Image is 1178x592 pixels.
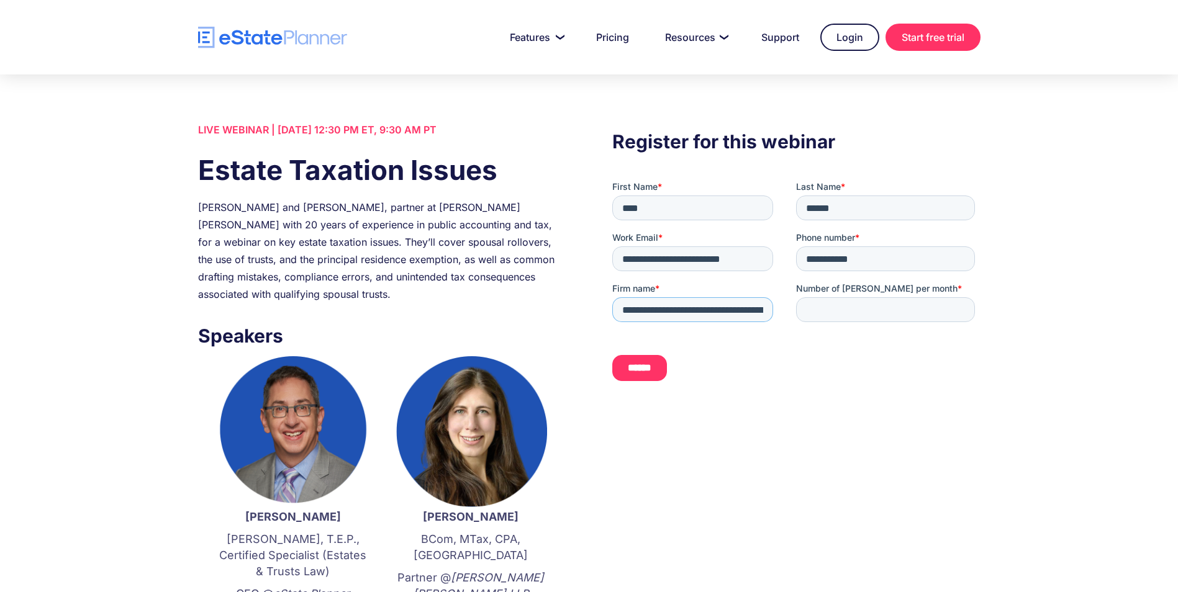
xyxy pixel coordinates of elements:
a: Start free trial [886,24,981,51]
iframe: Form 0 [612,181,980,392]
a: Login [820,24,879,51]
a: home [198,27,347,48]
p: [PERSON_NAME], T.E.P., Certified Specialist (Estates & Trusts Law) [217,531,369,580]
strong: [PERSON_NAME] [245,510,341,523]
a: Pricing [581,25,644,50]
p: BCom, MTax, CPA, [GEOGRAPHIC_DATA] [394,531,547,563]
h1: Estate Taxation Issues [198,151,566,189]
a: Support [746,25,814,50]
h3: Speakers [198,321,566,350]
div: [PERSON_NAME] and [PERSON_NAME], partner at [PERSON_NAME] [PERSON_NAME] with 20 years of experien... [198,199,566,303]
h3: Register for this webinar [612,127,980,156]
a: Resources [650,25,740,50]
strong: [PERSON_NAME] [423,510,519,523]
div: LIVE WEBINAR | [DATE] 12:30 PM ET, 9:30 AM PT [198,121,566,138]
a: Features [495,25,575,50]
